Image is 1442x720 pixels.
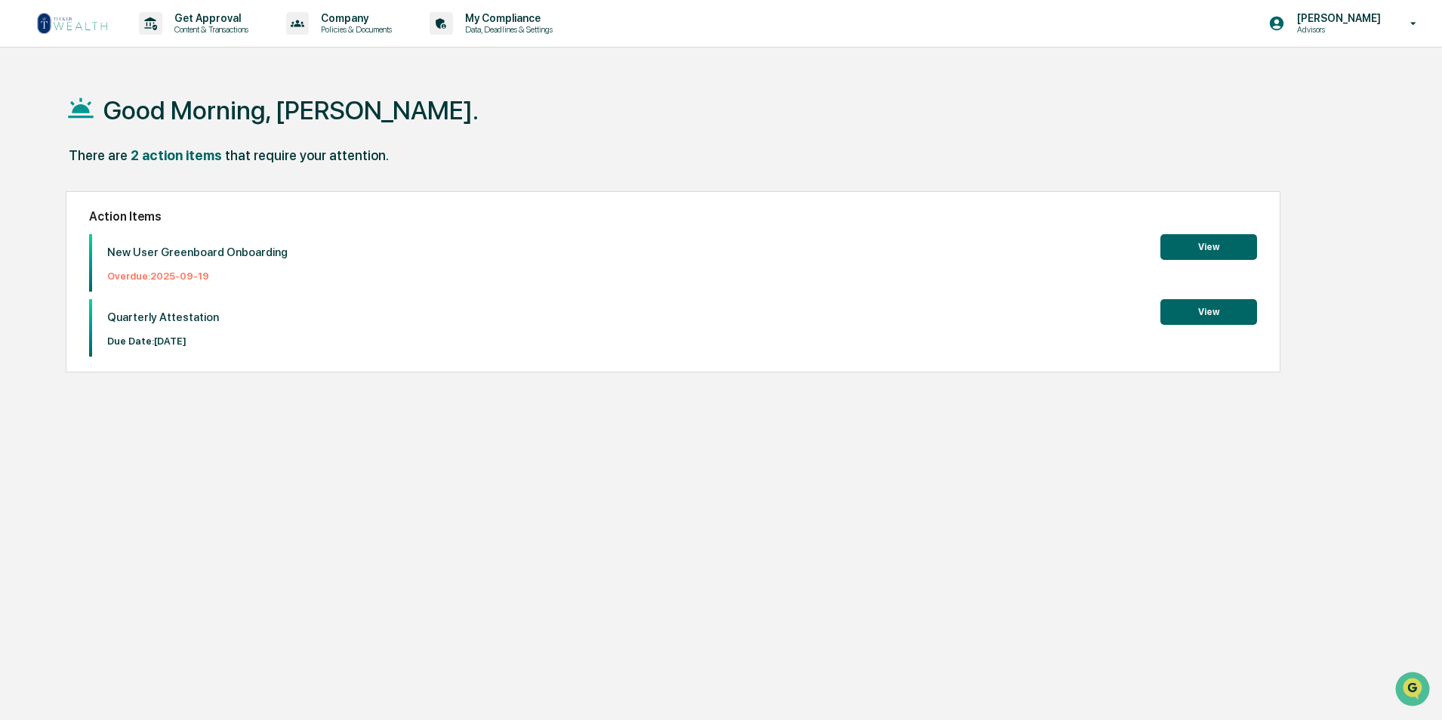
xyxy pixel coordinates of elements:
p: New User Greenboard Onboarding [107,246,288,259]
p: Company [309,12,399,24]
div: Start new chat [51,116,248,131]
p: Advisors [1285,24,1388,35]
span: Data Lookup [30,219,95,234]
p: Policies & Documents [309,24,399,35]
iframe: Open customer support [1394,670,1434,711]
button: Start new chat [257,120,275,138]
a: 🖐️Preclearance [9,184,103,212]
p: Data, Deadlines & Settings [453,24,560,35]
div: 🔎 [15,221,27,233]
button: View [1160,234,1257,260]
div: 🗄️ [109,192,122,204]
div: that require your attention. [225,147,389,163]
div: 🖐️ [15,192,27,204]
h2: Action Items [89,209,1257,224]
span: Pylon [150,256,183,267]
h1: Good Morning, [PERSON_NAME]. [103,95,479,125]
a: 🔎Data Lookup [9,213,101,240]
p: How can we help? [15,32,275,56]
button: View [1160,299,1257,325]
a: View [1160,239,1257,253]
span: Attestations [125,190,187,205]
div: 2 action items [131,147,222,163]
span: Preclearance [30,190,97,205]
div: There are [69,147,128,163]
div: We're available if you need us! [51,131,191,143]
a: View [1160,304,1257,318]
img: 1746055101610-c473b297-6a78-478c-a979-82029cc54cd1 [15,116,42,143]
p: Get Approval [162,12,256,24]
p: [PERSON_NAME] [1285,12,1388,24]
p: My Compliance [453,12,560,24]
p: Due Date: [DATE] [107,335,219,347]
a: 🗄️Attestations [103,184,193,212]
p: Quarterly Attestation [107,311,219,324]
img: logo [36,11,109,36]
a: Powered byPylon [106,255,183,267]
p: Content & Transactions [162,24,256,35]
p: Overdue: 2025-09-19 [107,270,288,282]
